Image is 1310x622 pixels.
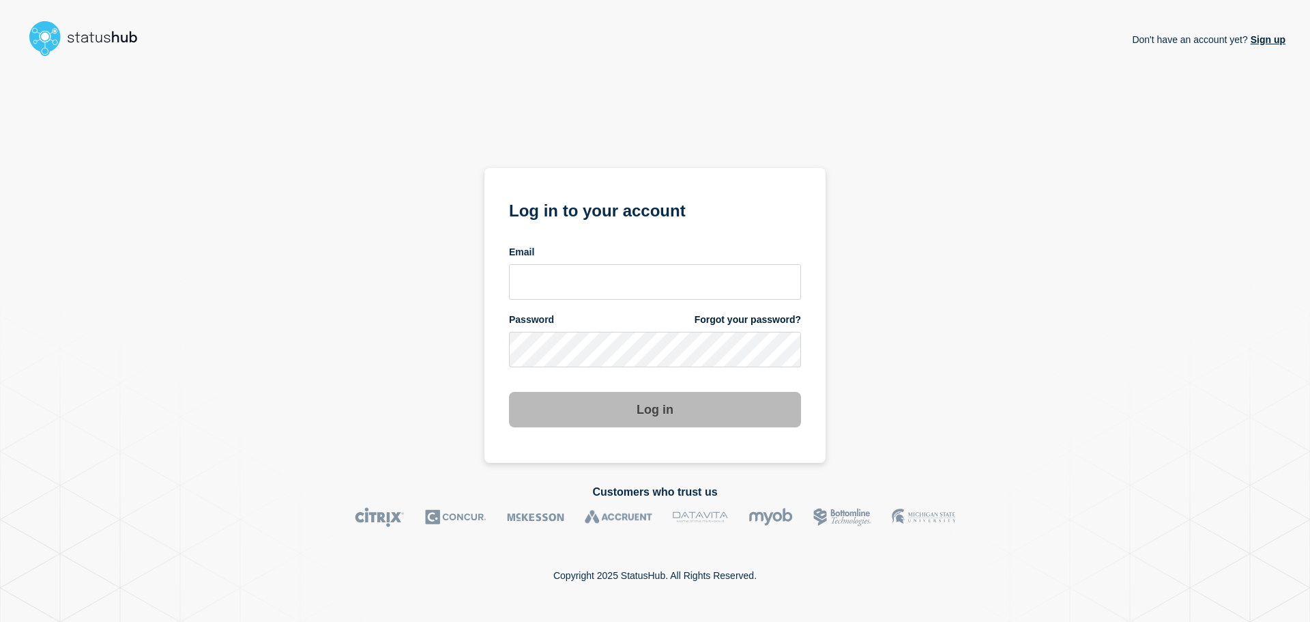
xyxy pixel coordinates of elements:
[509,332,801,367] input: password input
[425,507,486,527] img: Concur logo
[25,16,154,60] img: StatusHub logo
[553,570,757,581] p: Copyright 2025 StatusHub. All Rights Reserved.
[25,486,1285,498] h2: Customers who trust us
[507,507,564,527] img: McKesson logo
[585,507,652,527] img: Accruent logo
[509,246,534,259] span: Email
[509,264,801,300] input: email input
[1132,23,1285,56] p: Don't have an account yet?
[355,507,405,527] img: Citrix logo
[673,507,728,527] img: DataVita logo
[892,507,955,527] img: MSU logo
[1248,34,1285,45] a: Sign up
[748,507,793,527] img: myob logo
[509,313,554,326] span: Password
[509,392,801,427] button: Log in
[695,313,801,326] a: Forgot your password?
[813,507,871,527] img: Bottomline logo
[509,197,801,222] h1: Log in to your account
